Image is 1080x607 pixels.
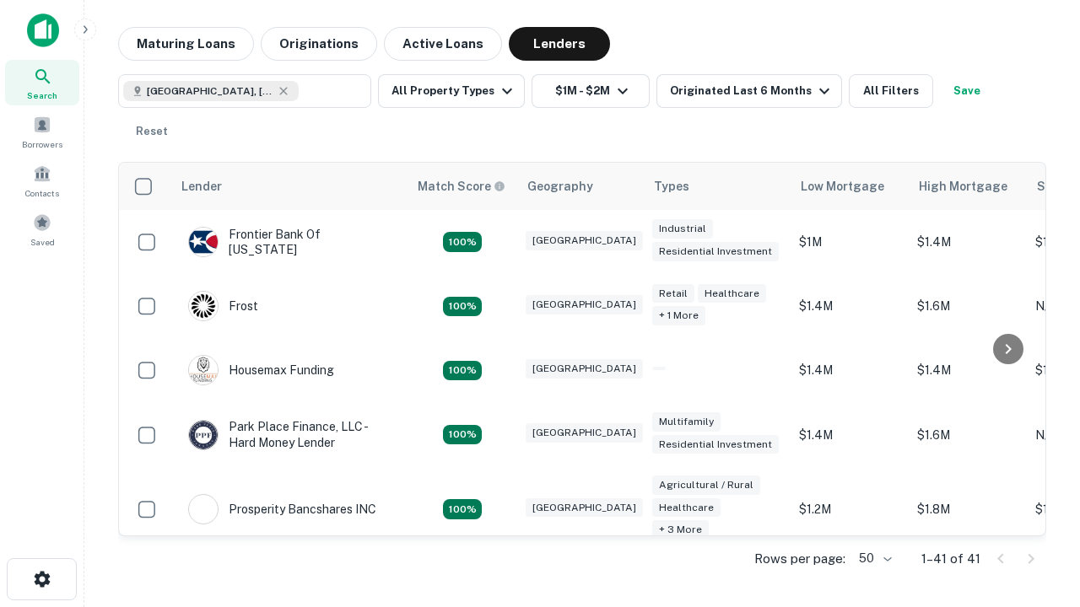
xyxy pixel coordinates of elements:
div: [GEOGRAPHIC_DATA] [526,423,643,443]
a: Contacts [5,158,79,203]
td: $1.2M [791,467,909,552]
td: $1.4M [791,402,909,466]
td: $1.4M [791,338,909,402]
p: 1–41 of 41 [921,549,980,569]
td: $1.4M [909,338,1027,402]
div: Matching Properties: 4, hasApolloMatch: undefined [443,361,482,381]
button: Lenders [509,27,610,61]
button: All Property Types [378,74,525,108]
p: Rows per page: [754,549,845,569]
div: 50 [852,546,894,571]
div: Multifamily [652,412,721,432]
div: Healthcare [652,498,721,518]
th: Types [644,163,791,210]
div: Matching Properties: 4, hasApolloMatch: undefined [443,425,482,445]
button: Save your search to get updates of matches that match your search criteria. [940,74,994,108]
span: Saved [30,235,55,249]
span: Contacts [25,186,59,200]
a: Search [5,60,79,105]
iframe: Chat Widget [996,472,1080,553]
a: Borrowers [5,109,79,154]
button: Originated Last 6 Months [656,74,842,108]
div: Matching Properties: 4, hasApolloMatch: undefined [443,297,482,317]
img: capitalize-icon.png [27,13,59,47]
td: $1.4M [909,210,1027,274]
th: Low Mortgage [791,163,909,210]
div: Agricultural / Rural [652,475,760,495]
th: Lender [171,163,408,210]
button: Active Loans [384,27,502,61]
div: High Mortgage [919,176,1007,196]
img: picture [189,228,218,256]
a: Saved [5,207,79,252]
td: $1.6M [909,402,1027,466]
div: [GEOGRAPHIC_DATA] [526,359,643,379]
h6: Match Score [418,177,502,196]
div: Prosperity Bancshares INC [188,494,376,524]
button: Originations [261,27,377,61]
span: Borrowers [22,137,62,151]
img: picture [189,292,218,320]
img: picture [189,356,218,384]
td: $1.8M [909,467,1027,552]
div: Types [654,176,689,196]
div: Low Mortgage [801,176,884,196]
div: Healthcare [698,284,766,303]
img: picture [189,421,218,449]
td: $1.6M [909,274,1027,338]
div: [GEOGRAPHIC_DATA] [526,231,643,250]
div: Lender [181,176,222,196]
button: All Filters [849,74,933,108]
th: Geography [517,163,644,210]
div: Housemax Funding [188,355,334,385]
span: Search [27,89,57,102]
button: $1M - $2M [532,74,650,108]
div: Frontier Bank Of [US_STATE] [188,227,391,257]
th: Capitalize uses an advanced AI algorithm to match your search with the best lender. The match sco... [408,163,517,210]
div: Matching Properties: 4, hasApolloMatch: undefined [443,232,482,252]
th: High Mortgage [909,163,1027,210]
div: Capitalize uses an advanced AI algorithm to match your search with the best lender. The match sco... [418,177,505,196]
div: + 1 more [652,306,705,325]
div: Retail [652,284,694,303]
div: Industrial [652,219,713,239]
button: Maturing Loans [118,27,254,61]
div: Originated Last 6 Months [670,81,834,101]
span: [GEOGRAPHIC_DATA], [GEOGRAPHIC_DATA], [GEOGRAPHIC_DATA] [147,83,273,99]
div: + 3 more [652,520,709,540]
button: Reset [125,115,179,148]
div: [GEOGRAPHIC_DATA] [526,295,643,314]
td: $1M [791,210,909,274]
div: Park Place Finance, LLC - Hard Money Lender [188,419,391,449]
img: picture [189,495,218,524]
div: [GEOGRAPHIC_DATA] [526,498,643,518]
div: Frost [188,291,258,321]
div: Geography [527,176,593,196]
div: Residential Investment [652,242,779,261]
td: $1.4M [791,274,909,338]
div: Residential Investment [652,435,779,454]
div: Matching Properties: 7, hasApolloMatch: undefined [443,499,482,519]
